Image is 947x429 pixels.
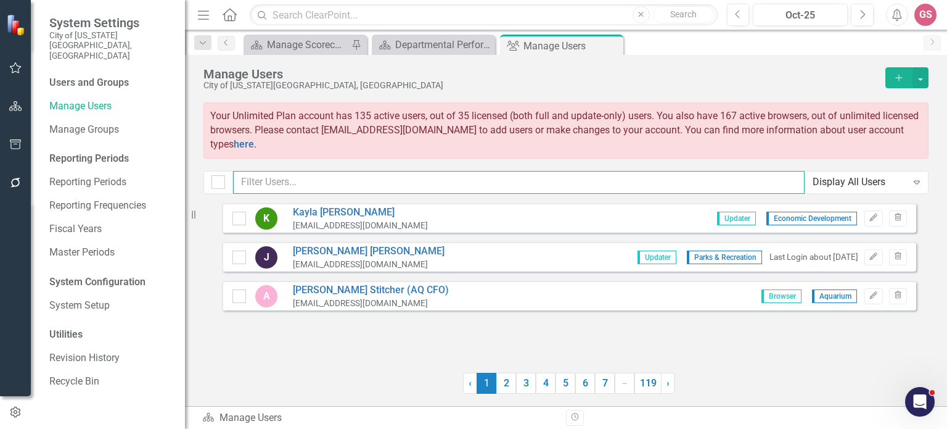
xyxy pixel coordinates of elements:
[761,289,801,303] span: Browser
[49,246,173,260] a: Master Periods
[210,110,919,150] span: Your Unlimited Plan account has 135 active users, out of 35 licensed (both full and update-only) ...
[255,285,277,307] div: A
[914,4,937,26] button: GS
[49,76,173,90] div: Users and Groups
[49,299,173,313] a: System Setup
[49,175,173,190] a: Reporting Periods
[49,375,173,389] a: Recycle Bin
[595,373,615,394] a: 7
[555,373,575,394] a: 5
[49,222,173,236] a: Fiscal Years
[49,351,173,365] a: Revision History
[905,387,935,417] iframe: Intercom live chat
[49,275,173,289] div: System Configuration
[250,4,717,26] input: Search ClearPoint...
[766,212,857,225] span: Economic Development
[769,251,858,263] div: Last Login about [DATE]
[812,289,857,303] span: Aquarium
[293,220,428,231] div: [EMAIL_ADDRESS][DOMAIN_NAME]
[375,37,492,52] a: Departmental Performance Plans - 3 Columns
[637,251,676,264] span: Updater
[49,99,173,114] a: Manage Users
[49,30,173,60] small: City of [US_STATE][GEOGRAPHIC_DATA], [GEOGRAPHIC_DATA]
[469,377,472,389] span: ‹
[717,212,756,225] span: Updater
[293,206,428,220] a: Kayla [PERSON_NAME]
[233,171,805,194] input: Filter Users...
[267,37,348,52] div: Manage Scorecards
[255,207,277,230] div: K
[757,8,843,23] div: Oct-25
[49,152,173,166] div: Reporting Periods
[670,9,697,19] span: Search
[666,377,670,389] span: ›
[395,37,492,52] div: Departmental Performance Plans - 3 Columns
[813,175,907,190] div: Display All Users
[6,14,28,36] img: ClearPoint Strategy
[753,4,848,26] button: Oct-25
[687,251,762,264] span: Parks & Recreation
[247,37,348,52] a: Manage Scorecards
[293,298,449,309] div: [EMAIL_ADDRESS][DOMAIN_NAME]
[203,67,879,81] div: Manage Users
[255,246,277,269] div: J
[516,373,536,394] a: 3
[202,411,557,425] div: Manage Users
[653,6,715,23] button: Search
[49,15,173,30] span: System Settings
[293,283,449,298] a: [PERSON_NAME] Stitcher (AQ CFO)
[634,373,662,394] a: 119
[496,373,516,394] a: 2
[293,244,445,259] a: [PERSON_NAME] [PERSON_NAME]
[536,373,555,394] a: 4
[234,138,254,150] a: here
[49,123,173,137] a: Manage Groups
[49,199,173,213] a: Reporting Frequencies
[477,373,496,394] span: 1
[49,328,173,342] div: Utilities
[575,373,595,394] a: 6
[203,81,879,90] div: City of [US_STATE][GEOGRAPHIC_DATA], [GEOGRAPHIC_DATA]
[293,259,445,270] div: [EMAIL_ADDRESS][DOMAIN_NAME]
[523,38,620,54] div: Manage Users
